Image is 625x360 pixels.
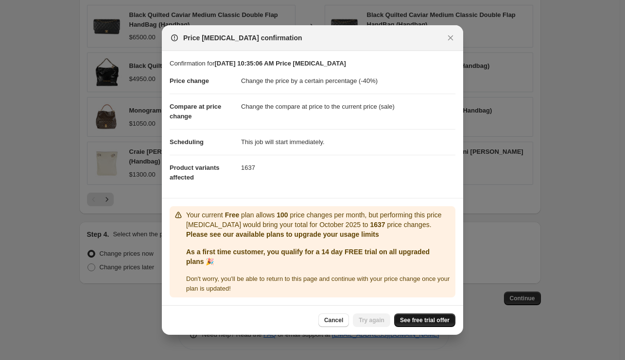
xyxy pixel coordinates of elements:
dd: 1637 [241,155,455,180]
button: Close [444,31,457,45]
span: See free trial offer [400,316,450,324]
button: Cancel [318,313,349,327]
span: Scheduling [170,138,204,146]
dd: Change the compare at price to the current price (sale) [241,94,455,119]
dd: This job will start immediately. [241,129,455,155]
b: 1637 [370,221,385,229]
span: Price [MEDICAL_DATA] confirmation [183,33,302,43]
p: Please see our available plans to upgrade your usage limits [186,229,451,239]
span: Don ' t worry, you ' ll be able to return to this page and continue with your price change once y... [186,275,450,292]
b: Free [225,211,240,219]
b: As a first time customer, you qualify for a 14 day FREE trial on all upgraded plans 🎉 [186,248,430,265]
span: Cancel [324,316,343,324]
dd: Change the price by a certain percentage (-40%) [241,68,455,94]
a: See free trial offer [394,313,455,327]
span: Price change [170,77,209,84]
b: 100 [277,211,288,219]
b: [DATE] 10:35:06 AM Price [MEDICAL_DATA] [214,60,346,67]
span: Compare at price change [170,103,221,120]
p: Your current plan allows price changes per month, but performing this price [MEDICAL_DATA] would ... [186,210,451,229]
span: Product variants affected [170,164,220,181]
p: Confirmation for [170,59,455,68]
